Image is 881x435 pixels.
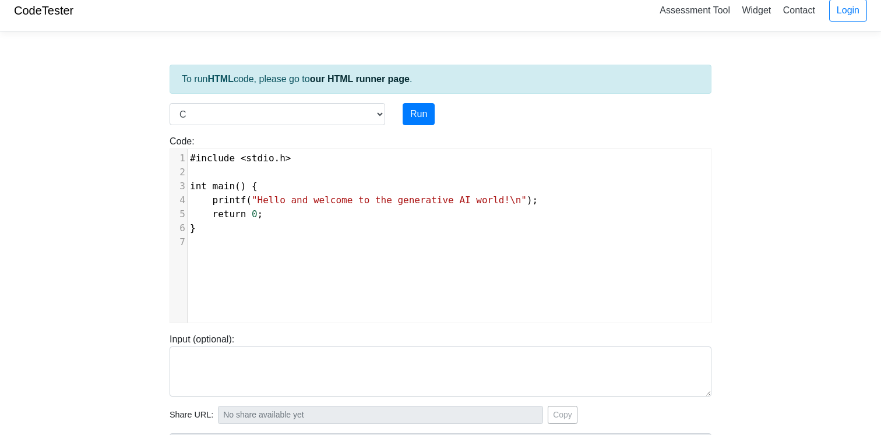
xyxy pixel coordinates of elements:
strong: HTML [207,74,233,84]
span: < [241,153,246,164]
div: 5 [170,207,187,221]
div: Input (optional): [161,333,720,397]
div: 4 [170,193,187,207]
span: } [190,222,196,234]
span: stdio [246,153,274,164]
button: Run [403,103,435,125]
span: ; [190,208,263,220]
div: 1 [170,151,187,165]
a: Contact [778,1,820,20]
div: 3 [170,179,187,193]
a: Assessment Tool [655,1,735,20]
span: return [213,208,246,220]
span: main [213,181,235,192]
span: #include [190,153,235,164]
a: our HTML runner page [310,74,410,84]
span: . [190,153,291,164]
input: No share available yet [218,406,543,424]
div: Code: [161,135,720,323]
span: ( ); [190,194,538,206]
span: () { [190,181,258,192]
span: printf [213,194,246,206]
span: int [190,181,207,192]
a: CodeTester [14,4,73,17]
span: Share URL: [170,409,213,422]
span: > [286,153,291,164]
span: h [280,153,286,164]
div: To run code, please go to . [170,65,711,94]
span: "Hello and welcome to the generative AI world!\n" [252,194,527,206]
div: 2 [170,165,187,179]
span: 0 [252,208,258,220]
div: 7 [170,235,187,249]
a: Widget [737,1,776,20]
div: 6 [170,221,187,235]
button: Copy [548,406,577,424]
